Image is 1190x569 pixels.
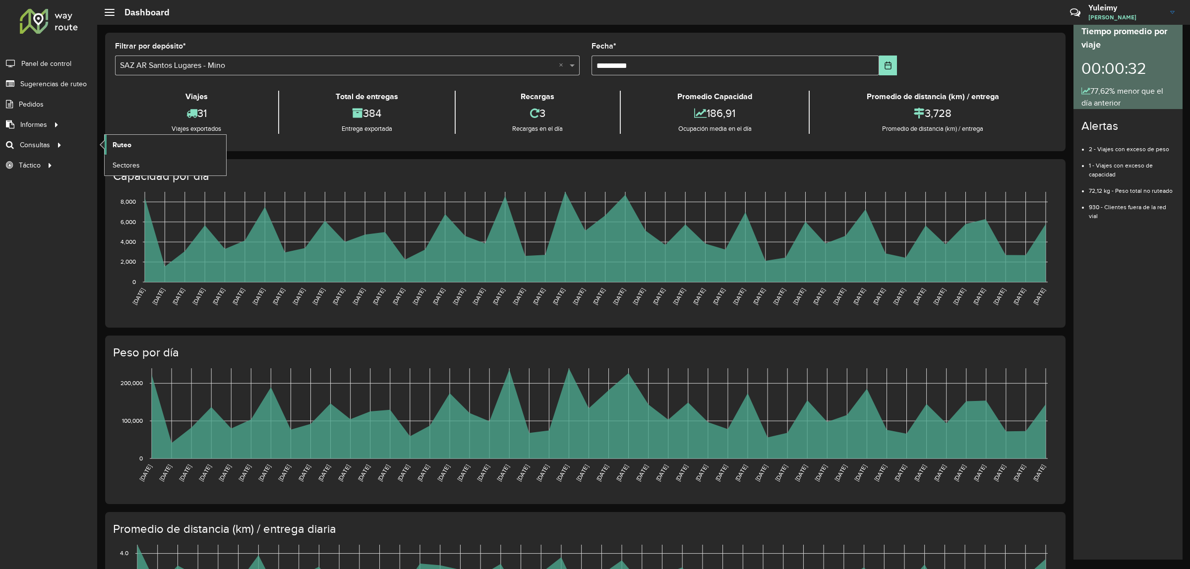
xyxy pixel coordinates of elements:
[120,238,136,245] text: 4,000
[271,287,286,306] text: [DATE]
[812,91,1053,103] div: Promedio de distancia (km) / entrega
[623,103,807,124] div: 186,91
[331,287,346,306] text: [DATE]
[138,463,152,482] text: [DATE]
[812,103,1053,124] div: 3,728
[105,155,226,175] a: Sectores
[297,463,311,482] text: [DATE]
[1089,179,1175,195] li: 72,12 kg - Peso total no ruteado
[1081,85,1175,109] div: 77,62% menor que el día anterior
[120,259,136,265] text: 2,000
[337,463,351,482] text: [DATE]
[113,140,131,150] span: Ruteo
[694,463,709,482] text: [DATE]
[893,463,907,482] text: [DATE]
[113,345,1056,360] h4: Peso por día
[151,287,166,306] text: [DATE]
[732,287,746,306] text: [DATE]
[122,417,143,424] text: 100,000
[674,463,689,482] text: [DATE]
[932,287,947,306] text: [DATE]
[652,287,666,306] text: [DATE]
[317,463,331,482] text: [DATE]
[572,287,586,306] text: [DATE]
[458,124,617,134] div: Recargas en el día
[20,79,87,89] span: Sugerencias de ruteo
[120,199,136,205] text: 8,000
[231,287,245,306] text: [DATE]
[612,287,626,306] text: [DATE]
[551,287,566,306] text: [DATE]
[812,124,1053,134] div: Promedio de distancia (km) / entrega
[191,287,206,306] text: [DATE]
[516,463,530,482] text: [DATE]
[292,287,306,306] text: [DATE]
[992,287,1007,306] text: [DATE]
[118,124,276,134] div: Viajes exportados
[282,124,453,134] div: Entrega exportada
[251,287,266,306] text: [DATE]
[635,463,649,482] text: [DATE]
[118,103,276,124] div: 31
[873,463,888,482] text: [DATE]
[198,463,212,482] text: [DATE]
[833,463,848,482] text: [DATE]
[139,455,143,461] text: 0
[496,463,510,482] text: [DATE]
[1089,137,1175,154] li: 2 - Viajes con exceso de peso
[595,463,609,482] text: [DATE]
[113,169,1056,183] h4: Capacidad por día
[712,287,726,306] text: [DATE]
[431,287,446,306] text: [DATE]
[555,463,570,482] text: [DATE]
[772,287,786,306] text: [DATE]
[21,58,71,69] span: Panel de control
[412,287,426,306] text: [DATE]
[132,279,136,285] text: 0
[178,463,192,482] text: [DATE]
[714,463,728,482] text: [DATE]
[952,463,967,482] text: [DATE]
[853,463,868,482] text: [DATE]
[458,91,617,103] div: Recargas
[20,119,47,130] span: Informes
[311,287,326,306] text: [DATE]
[458,103,617,124] div: 3
[933,463,947,482] text: [DATE]
[672,287,686,306] text: [DATE]
[120,380,143,386] text: 200,000
[754,463,769,482] text: [DATE]
[476,463,490,482] text: [DATE]
[814,463,828,482] text: [DATE]
[20,140,50,150] span: Consultas
[357,463,371,482] text: [DATE]
[1032,463,1046,482] text: [DATE]
[1081,119,1175,133] h4: Alertas
[491,287,506,306] text: [DATE]
[19,160,41,171] span: Táctico
[792,287,806,306] text: [DATE]
[113,160,140,171] span: Sectores
[472,287,486,306] text: [DATE]
[615,463,629,482] text: [DATE]
[277,463,292,482] text: [DATE]
[115,7,170,18] h2: Dashboard
[1012,287,1026,306] text: [DATE]
[113,522,1056,536] h4: Promedio de distancia (km) / entrega diaria
[992,463,1007,482] text: [DATE]
[371,287,386,306] text: [DATE]
[734,463,748,482] text: [DATE]
[774,463,788,482] text: [DATE]
[1081,52,1175,85] div: 00:00:32
[391,287,406,306] text: [DATE]
[120,550,128,557] text: 4.0
[592,40,616,52] label: Fecha
[852,287,866,306] text: [DATE]
[1088,13,1163,22] span: [PERSON_NAME]
[654,463,669,482] text: [DATE]
[19,99,44,110] span: Pedidos
[1012,463,1026,482] text: [DATE]
[105,135,226,155] a: Ruteo
[396,463,411,482] text: [DATE]
[512,287,526,306] text: [DATE]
